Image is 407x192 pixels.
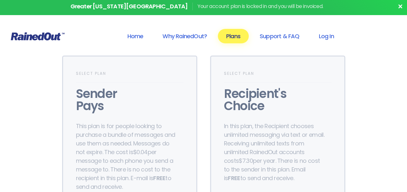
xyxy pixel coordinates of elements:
[218,29,249,43] a: Plans
[224,69,331,83] div: Select Plan
[76,122,179,191] div: This plan is for people looking to purchase a bundle of messages and use them as needed. Messages...
[76,88,183,112] div: Sender Pays
[192,3,328,10] div: Your account plan is locked in and you will be invoiced.
[70,4,188,9] div: Greater [US_STATE][GEOGRAPHIC_DATA]
[251,29,308,43] a: Support & FAQ
[119,29,152,43] a: Home
[224,122,327,182] div: In this plan, the Recipient chooses unlimited messaging via text or email. Receiving unlimited te...
[224,88,331,112] div: Recipient's Choice
[154,29,215,43] a: Why RainedOut?
[310,29,342,43] a: Log In
[76,69,183,83] div: Select Plan
[228,174,240,182] b: FREE
[153,174,165,182] b: FREE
